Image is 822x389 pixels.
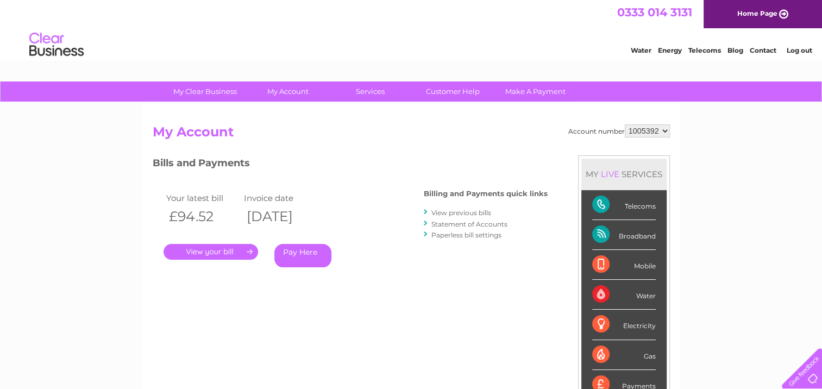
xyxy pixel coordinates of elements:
td: Your latest bill [164,191,242,205]
div: Account number [568,124,670,137]
a: Customer Help [408,81,498,102]
a: Water [631,46,651,54]
a: Contact [750,46,776,54]
td: Invoice date [241,191,319,205]
div: Telecoms [592,190,656,220]
a: Paperless bill settings [431,231,501,239]
th: £94.52 [164,205,242,228]
div: Water [592,280,656,310]
a: Statement of Accounts [431,220,507,228]
a: Energy [658,46,682,54]
a: My Clear Business [160,81,250,102]
a: Telecoms [688,46,721,54]
a: Log out [786,46,812,54]
a: Services [325,81,415,102]
a: 0333 014 3131 [617,5,692,19]
div: MY SERVICES [581,159,667,190]
a: Blog [727,46,743,54]
a: My Account [243,81,332,102]
div: Mobile [592,250,656,280]
img: logo.png [29,28,84,61]
h2: My Account [153,124,670,145]
th: [DATE] [241,205,319,228]
h3: Bills and Payments [153,155,548,174]
div: Broadband [592,220,656,250]
a: View previous bills [431,209,491,217]
div: Clear Business is a trading name of Verastar Limited (registered in [GEOGRAPHIC_DATA] No. 3667643... [155,6,668,53]
div: LIVE [599,169,622,179]
h4: Billing and Payments quick links [424,190,548,198]
div: Electricity [592,310,656,340]
a: Pay Here [274,244,331,267]
a: Make A Payment [491,81,580,102]
div: Gas [592,340,656,370]
a: . [164,244,258,260]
